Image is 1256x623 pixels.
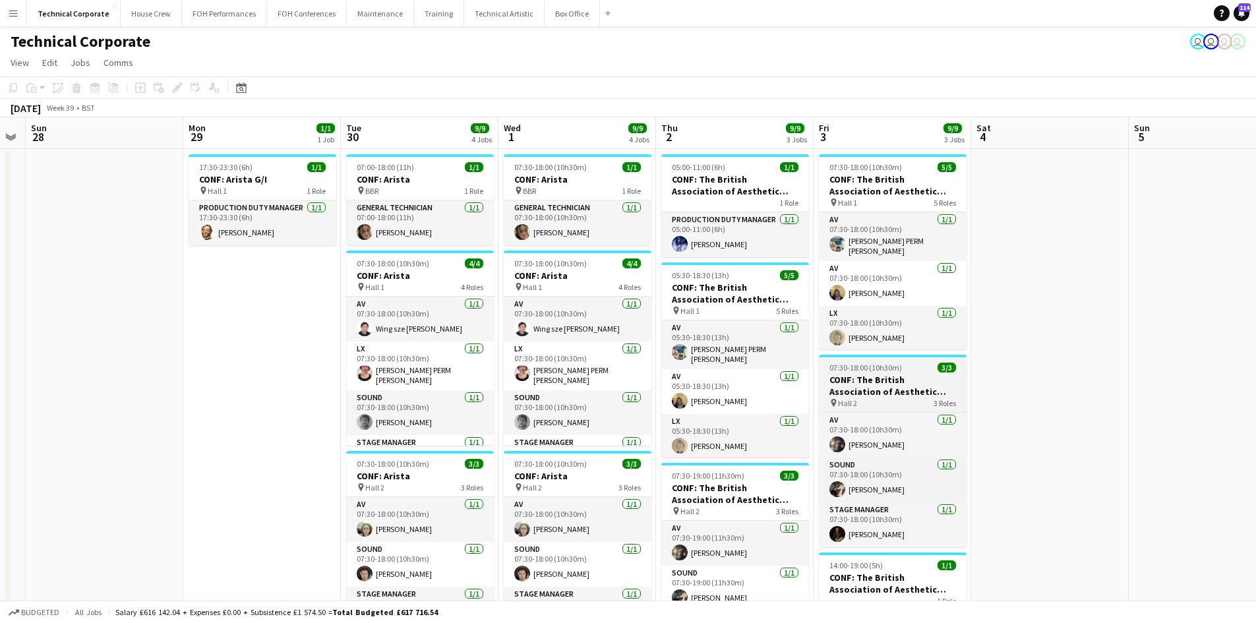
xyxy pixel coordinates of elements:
span: All jobs [73,607,104,617]
button: Training [414,1,464,26]
app-user-avatar: Liveforce Admin [1230,34,1245,49]
a: Jobs [65,54,96,71]
h1: Technical Corporate [11,32,150,51]
app-user-avatar: Abby Hubbard [1203,34,1219,49]
button: Budgeted [7,605,61,620]
div: Salary £616 142.04 + Expenses £0.00 + Subsistence £1 574.50 = [115,607,438,617]
span: Budgeted [21,608,59,617]
span: Week 39 [44,103,76,113]
button: Technical Artistic [464,1,545,26]
button: Technical Corporate [27,1,121,26]
button: Box Office [545,1,600,26]
span: Comms [104,57,133,69]
span: Jobs [71,57,90,69]
a: View [5,54,34,71]
app-user-avatar: Liveforce Admin [1216,34,1232,49]
a: Edit [37,54,63,71]
span: 114 [1238,3,1251,12]
app-user-avatar: Sally PERM Pochciol [1190,34,1206,49]
button: Maintenance [347,1,414,26]
span: Total Budgeted £617 716.54 [332,607,438,617]
a: 114 [1234,5,1249,21]
button: House Crew [121,1,182,26]
div: [DATE] [11,102,41,115]
span: Edit [42,57,57,69]
button: FOH Performances [182,1,267,26]
div: BST [82,103,95,113]
a: Comms [98,54,138,71]
span: View [11,57,29,69]
button: FOH Conferences [267,1,347,26]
